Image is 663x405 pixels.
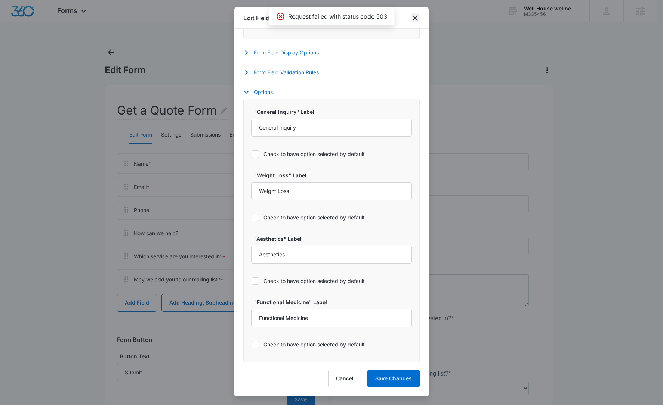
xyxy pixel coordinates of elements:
[254,298,415,306] label: "Functional Medicine" Label
[328,370,361,387] button: Cancel
[251,340,412,348] label: Check to have option selected by default
[243,68,326,77] button: Form Field Validation Rules
[243,13,269,22] h1: Edit Field
[367,370,420,387] button: Save Changes
[7,189,30,198] label: Option 3
[243,48,326,57] button: Form Field Display Options
[243,88,280,97] button: Options
[254,235,415,243] label: "Aesthetics" Label
[251,214,412,221] label: Check to have option selected by default
[254,108,415,116] label: "General Inquiry" Label
[251,277,412,285] label: Check to have option selected by default
[288,12,387,21] p: Request failed with status code 503
[251,309,412,327] input: "Functional Medicine" Label
[251,119,412,137] input: "General Inquiry" Label
[411,13,420,22] button: close
[251,246,412,264] input: "Aesthetics" Label
[251,182,412,200] input: "Weight Loss" Label
[254,171,415,179] label: "Weight Loss" Label
[5,277,24,283] span: Submit
[7,201,30,210] label: Option 2
[251,150,412,158] label: Check to have option selected by default
[7,213,48,222] label: General Inquiry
